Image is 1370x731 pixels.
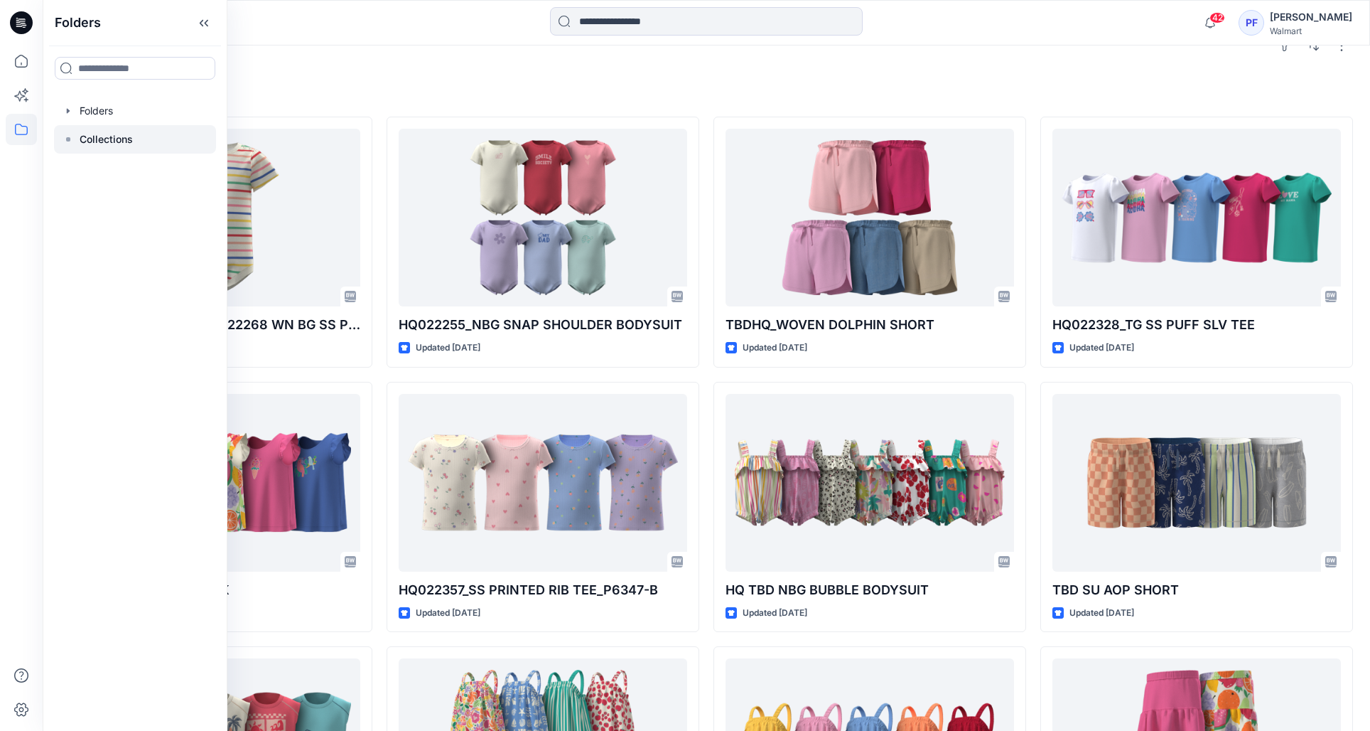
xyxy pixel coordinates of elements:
p: Updated [DATE] [1069,341,1134,356]
p: HQ022255_NBG SNAP SHOULDER BODYSUIT [399,315,687,335]
p: TBD SU AOP SHORT [1052,580,1341,600]
p: Updated [DATE] [416,341,480,356]
div: [PERSON_NAME] [1270,9,1352,26]
a: TBD SU AOP SHORT [1052,394,1341,572]
div: PF [1239,10,1264,36]
p: Collections [80,131,133,148]
p: Updated [DATE] [743,606,807,621]
a: HQ022255_NBG SNAP SHOULDER BODYSUIT [399,129,687,306]
div: Walmart [1270,26,1352,36]
p: HQ022357_SS PRINTED RIB TEE_P6347-B [399,580,687,600]
p: Updated [DATE] [416,606,480,621]
p: HQ TBD NBG BUBBLE BODYSUIT [726,580,1014,600]
p: Updated [DATE] [1069,606,1134,621]
span: 42 [1209,12,1225,23]
a: HQ TBD NBG BUBBLE BODYSUIT [726,394,1014,572]
a: TBDHQ_WOVEN DOLPHIN SHORT [726,129,1014,306]
p: Updated [DATE] [743,341,807,356]
a: HQ022357_SS PRINTED RIB TEE_P6347-B [399,394,687,572]
p: HQ022328_TG SS PUFF SLV TEE [1052,315,1341,335]
a: HQ022328_TG SS PUFF SLV TEE [1052,129,1341,306]
p: TBDHQ_WOVEN DOLPHIN SHORT [726,315,1014,335]
h4: Styles [60,85,1353,102]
